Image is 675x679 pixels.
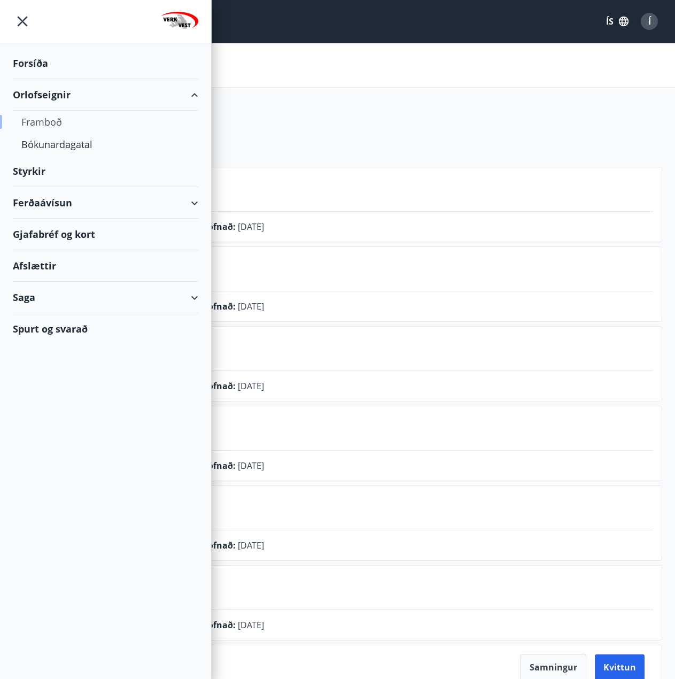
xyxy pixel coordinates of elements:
[199,539,236,551] span: Stofnað :
[199,380,236,392] span: Stofnað :
[13,313,198,344] div: Spurt og svarað
[21,111,190,133] div: Framboð
[13,79,198,111] div: Orlofseignir
[13,282,198,313] div: Saga
[600,12,634,31] button: ÍS
[637,9,662,34] button: Í
[238,221,264,233] span: [DATE]
[238,539,264,551] span: [DATE]
[199,221,236,233] span: Stofnað :
[238,460,264,472] span: [DATE]
[13,187,198,219] div: Ferðaávísun
[238,380,264,392] span: [DATE]
[161,12,198,33] img: union_logo
[21,133,190,156] div: Bókunardagatal
[13,156,198,187] div: Styrkir
[648,16,651,27] span: Í
[13,250,198,282] div: Afslættir
[13,12,32,31] button: menu
[199,460,236,472] span: Stofnað :
[199,619,236,631] span: Stofnað :
[199,300,236,312] span: Stofnað :
[238,300,264,312] span: [DATE]
[13,219,198,250] div: Gjafabréf og kort
[13,48,198,79] div: Forsíða
[238,619,264,631] span: [DATE]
